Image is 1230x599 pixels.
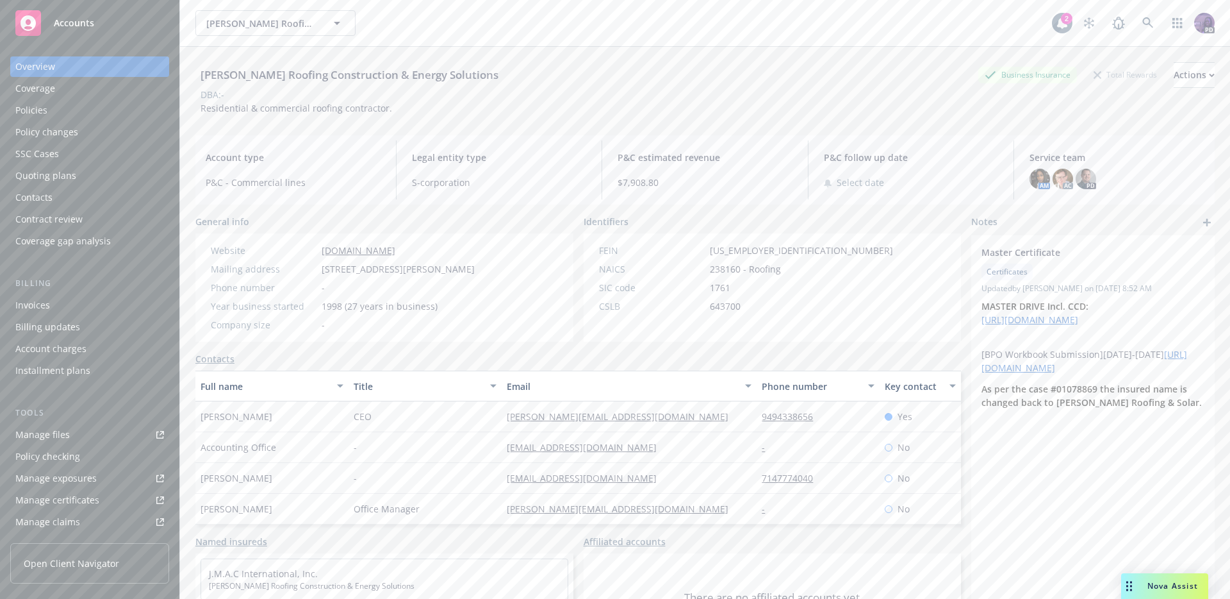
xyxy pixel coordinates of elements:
a: Contacts [10,187,169,208]
span: Accounting Office [201,441,276,454]
div: Business Insurance [978,67,1077,83]
span: P&C - Commercial lines [206,176,381,189]
a: add [1199,215,1215,230]
div: Billing [10,277,169,290]
strong: As per the case #01078869 the insured name is changed back to [PERSON_NAME] Roofing & Solar. [981,383,1202,409]
div: Company size [211,318,316,332]
span: [PERSON_NAME] [201,471,272,485]
span: Updated by [PERSON_NAME] on [DATE] 8:52 AM [981,283,1204,294]
a: Policy checking [10,446,169,467]
div: Invoices [15,295,50,316]
a: Billing updates [10,317,169,337]
span: Legal entity type [412,151,587,164]
span: Certificates [987,266,1028,278]
span: [PERSON_NAME] Roofing Construction & Energy Solutions [209,580,560,592]
div: NAICS [599,262,705,276]
a: Stop snowing [1076,10,1102,36]
span: Identifiers [584,215,628,228]
div: Manage certificates [15,490,99,510]
div: Actions [1174,63,1215,87]
span: [PERSON_NAME] [201,502,272,516]
div: Account charges [15,339,86,359]
a: Coverage [10,78,169,99]
a: Contacts [195,352,234,366]
a: [PERSON_NAME][EMAIL_ADDRESS][DOMAIN_NAME] [507,503,739,515]
a: Manage exposures [10,468,169,489]
div: Manage exposures [15,468,97,489]
div: Manage files [15,425,70,445]
div: Mailing address [211,262,316,276]
a: Installment plans [10,360,169,381]
div: Phone number [762,380,860,393]
span: No [898,471,910,485]
button: [PERSON_NAME] Roofing Construction & Energy Solutions [195,10,356,36]
span: Nova Assist [1147,580,1198,591]
div: SIC code [599,281,705,294]
div: Contract review [15,209,83,230]
span: Select date [837,176,884,189]
a: 7147774040 [762,472,823,484]
div: Website [211,244,316,257]
a: [EMAIL_ADDRESS][DOMAIN_NAME] [507,472,667,484]
a: Report a Bug [1106,10,1131,36]
img: photo [1194,13,1215,33]
a: Overview [10,56,169,77]
div: Master CertificateCertificatesUpdatedby [PERSON_NAME] on [DATE] 8:52 AMMASTER DRIVE Incl. CCD: [U... [971,235,1215,419]
span: [US_EMPLOYER_IDENTIFICATION_NUMBER] [710,244,893,257]
span: Office Manager [354,502,420,516]
a: Contract review [10,209,169,230]
img: photo [1053,169,1073,189]
div: Billing updates [15,317,80,337]
div: Year business started [211,299,316,313]
div: Quoting plans [15,165,76,186]
div: Tools [10,407,169,419]
a: Accounts [10,5,169,41]
span: - [322,281,325,294]
span: 1761 [710,281,730,294]
a: SSC Cases [10,144,169,164]
div: Policies [15,100,47,121]
button: Nova Assist [1121,573,1208,599]
a: Switch app [1165,10,1190,36]
a: 9494338656 [762,410,823,423]
button: Full name [195,371,348,401]
div: Contacts [15,187,53,208]
span: No [898,441,910,454]
div: [PERSON_NAME] Roofing Construction & Energy Solutions [195,67,504,83]
span: P&C follow up date [824,151,999,164]
button: Title [348,371,502,401]
span: Account type [206,151,381,164]
a: Invoices [10,295,169,316]
a: [EMAIL_ADDRESS][DOMAIN_NAME] [507,441,667,453]
div: SSC Cases [15,144,59,164]
span: No [898,502,910,516]
div: Overview [15,56,55,77]
div: Policy changes [15,122,78,142]
span: CEO [354,410,372,423]
span: [PERSON_NAME] Roofing Construction & Energy Solutions [206,17,317,30]
div: Coverage gap analysis [15,231,111,251]
a: - [762,503,775,515]
span: [STREET_ADDRESS][PERSON_NAME] [322,262,475,276]
strong: MASTER DRIVE Incl. CCD: [981,300,1088,312]
div: Policy checking [15,446,80,467]
div: Total Rewards [1087,67,1163,83]
a: [URL][DOMAIN_NAME] [981,314,1078,326]
a: Search [1135,10,1161,36]
span: General info [195,215,249,228]
div: 2 [1061,13,1072,24]
div: Manage claims [15,512,80,532]
span: - [354,441,357,454]
a: Quoting plans [10,165,169,186]
p: [BPO Workbook Submission][DATE]-[DATE] [981,348,1204,375]
a: Manage files [10,425,169,445]
span: Notes [971,215,997,230]
a: Manage certificates [10,490,169,510]
a: Policies [10,100,169,121]
a: Account charges [10,339,169,359]
div: Full name [201,380,329,393]
span: Master Certificate [981,246,1171,259]
div: Email [507,380,737,393]
div: Installment plans [15,360,90,381]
